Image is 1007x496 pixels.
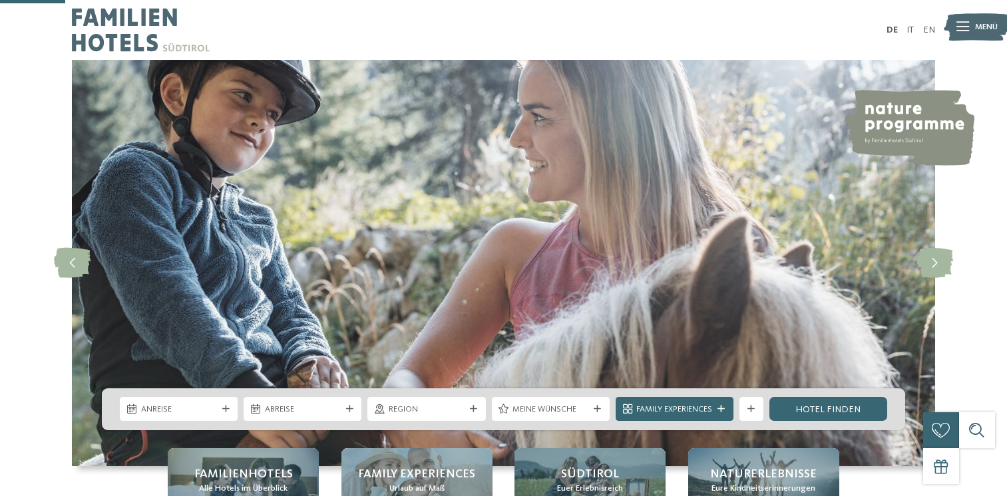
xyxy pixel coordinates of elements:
img: Familienhotels Südtirol: The happy family places [72,60,935,466]
img: nature programme by Familienhotels Südtirol [843,90,974,166]
a: DE [887,25,898,35]
a: EN [923,25,935,35]
span: Anreise [141,404,217,416]
span: Abreise [265,404,341,416]
span: Urlaub auf Maß [389,483,445,495]
span: Region [389,404,465,416]
a: Hotel finden [769,397,887,421]
span: Familienhotels [194,466,293,483]
span: Naturerlebnisse [710,466,817,483]
span: Eure Kindheitserinnerungen [711,483,815,495]
span: Family Experiences [636,404,712,416]
span: Südtirol [561,466,619,483]
span: Euer Erlebnisreich [557,483,623,495]
span: Menü [975,21,998,33]
a: IT [906,25,914,35]
span: Alle Hotels im Überblick [199,483,288,495]
span: Family Experiences [358,466,475,483]
span: Meine Wünsche [512,404,588,416]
